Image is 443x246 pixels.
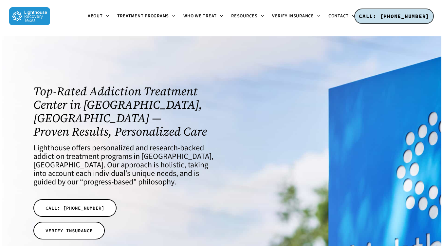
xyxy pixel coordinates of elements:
a: Treatment Programs [113,14,180,19]
span: About [88,13,103,19]
span: CALL: [PHONE_NUMBER] [46,205,104,211]
span: CALL: [PHONE_NUMBER] [359,13,429,19]
span: Verify Insurance [272,13,314,19]
a: Who We Treat [179,14,227,19]
a: progress-based [83,176,133,188]
span: Resources [231,13,258,19]
h4: Lighthouse offers personalized and research-backed addiction treatment programs in [GEOGRAPHIC_DA... [33,144,214,186]
h1: Top-Rated Addiction Treatment Center in [GEOGRAPHIC_DATA], [GEOGRAPHIC_DATA] — Proven Results, Pe... [33,85,214,138]
span: VERIFY INSURANCE [46,227,93,234]
a: VERIFY INSURANCE [33,222,105,239]
a: About [84,14,113,19]
a: Contact [324,14,359,19]
a: CALL: [PHONE_NUMBER] [33,199,117,217]
a: CALL: [PHONE_NUMBER] [354,9,434,24]
img: Lighthouse Recovery Texas [9,7,50,25]
span: Treatment Programs [117,13,169,19]
a: Verify Insurance [268,14,324,19]
a: Resources [227,14,268,19]
span: Contact [328,13,349,19]
span: Who We Treat [183,13,217,19]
